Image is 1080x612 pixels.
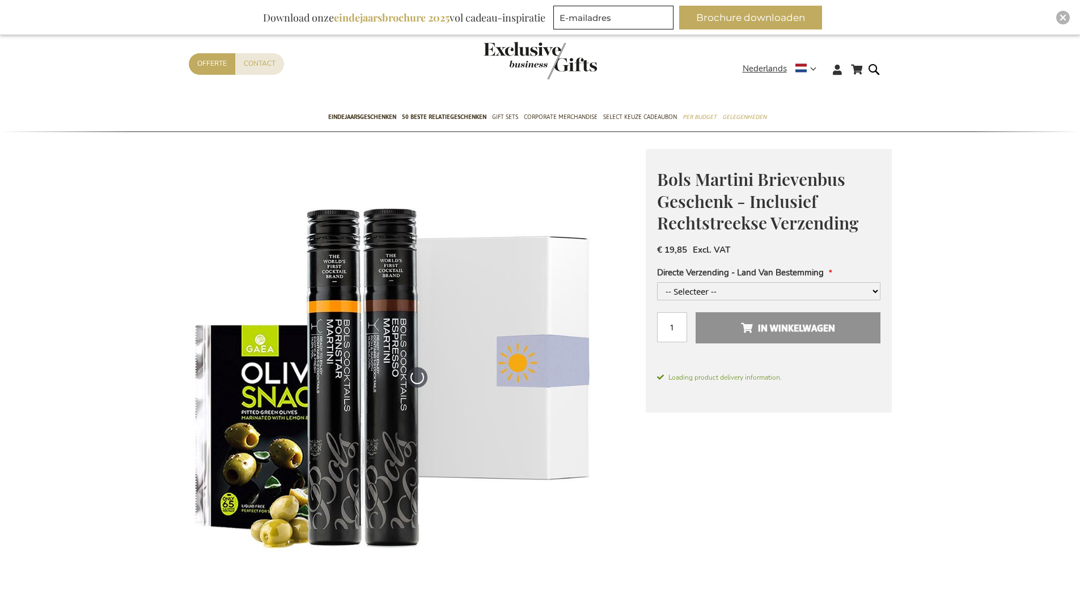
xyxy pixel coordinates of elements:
[679,6,822,29] button: Brochure downloaden
[402,111,486,123] span: 50 beste relatiegeschenken
[683,111,717,123] span: Per Budget
[553,6,677,33] form: marketing offers and promotions
[657,168,858,234] span: Bols Martini Brievenbus Geschenk - Inclusief Rechtstreekse Verzending
[743,62,787,75] span: Nederlands
[693,244,730,256] span: Excl. VAT
[722,111,766,123] span: Gelegenheden
[657,244,687,256] span: € 19,85
[402,104,486,132] a: 50 beste relatiegeschenken
[603,104,677,132] a: Select Keuze Cadeaubon
[189,149,646,605] img: Bols Martini Letterbox Gift - Including Direct Shipment
[553,6,674,29] input: E-mailadres
[492,111,518,123] span: Gift Sets
[328,104,396,132] a: Eindejaarsgeschenken
[1060,14,1066,21] img: Close
[657,267,824,278] span: Directe Verzending - Land Van Bestemming
[683,104,717,132] a: Per Budget
[492,104,518,132] a: Gift Sets
[524,104,598,132] a: Corporate Merchandise
[484,42,597,79] img: Exclusive Business gifts logo
[722,104,766,132] a: Gelegenheden
[1056,11,1070,24] div: Close
[235,53,284,74] a: Contact
[328,111,396,123] span: Eindejaarsgeschenken
[484,42,540,79] a: store logo
[657,372,880,382] span: Loading product delivery information.
[524,111,598,123] span: Corporate Merchandise
[258,6,550,29] div: Download onze vol cadeau-inspiratie
[657,312,687,342] input: Aantal
[603,111,677,123] span: Select Keuze Cadeaubon
[334,11,450,24] b: eindejaarsbrochure 2025
[189,53,235,74] a: Offerte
